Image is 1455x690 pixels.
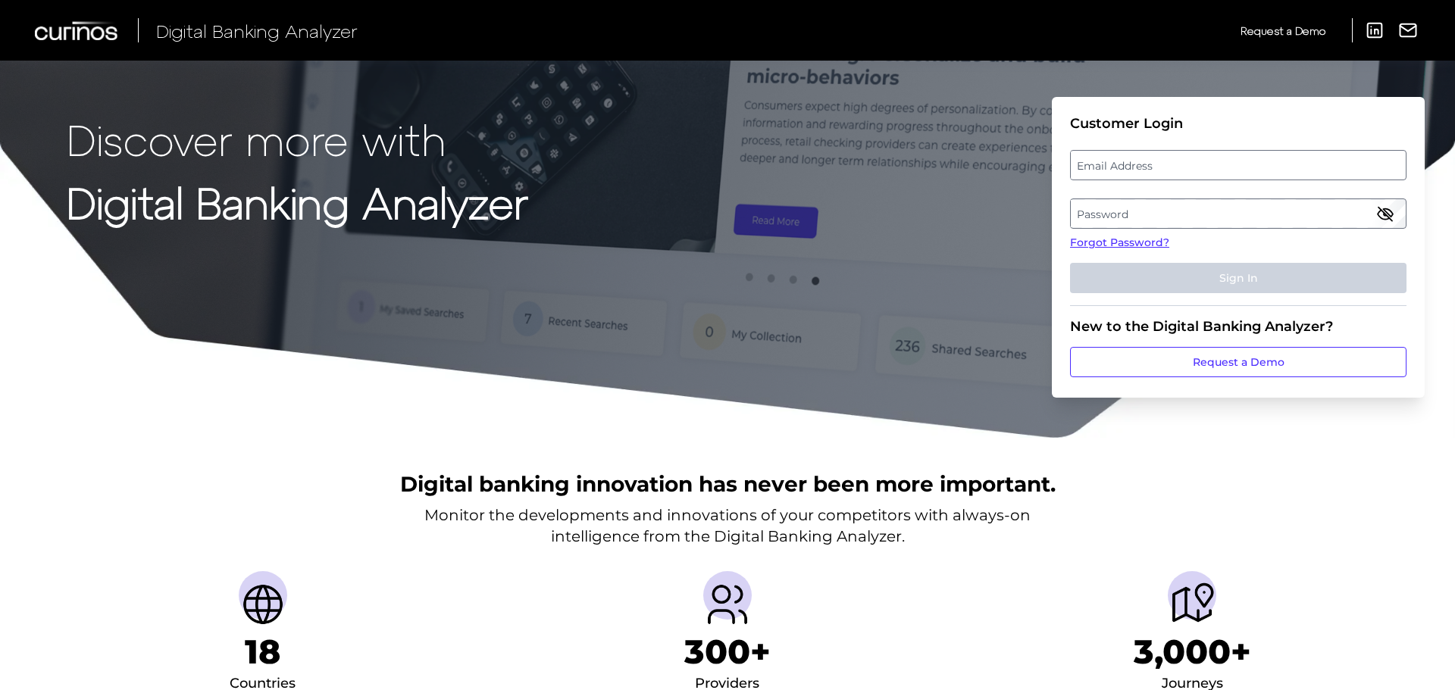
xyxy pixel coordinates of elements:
img: Providers [703,580,752,629]
h1: 18 [245,632,280,672]
p: Monitor the developments and innovations of your competitors with always-on intelligence from the... [424,504,1031,547]
a: Forgot Password? [1070,235,1406,251]
label: Password [1071,200,1405,227]
strong: Digital Banking Analyzer [67,176,528,227]
div: Customer Login [1070,115,1406,132]
h1: 3,000+ [1134,632,1251,672]
label: Email Address [1071,151,1405,179]
span: Request a Demo [1241,24,1325,37]
img: Journeys [1168,580,1216,629]
h1: 300+ [684,632,771,672]
h2: Digital banking innovation has never been more important. [400,470,1056,498]
button: Sign In [1070,263,1406,293]
img: Curinos [35,21,120,40]
a: Request a Demo [1070,347,1406,377]
img: Countries [239,580,287,629]
a: Request a Demo [1241,18,1325,43]
p: Discover more with [67,115,528,163]
div: New to the Digital Banking Analyzer? [1070,318,1406,335]
span: Digital Banking Analyzer [156,20,358,42]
